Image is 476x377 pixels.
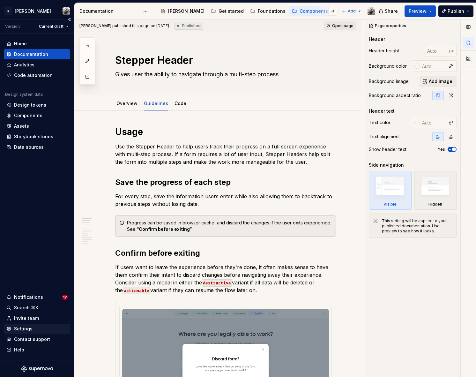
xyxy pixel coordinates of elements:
div: Help [14,347,24,353]
a: Components [4,110,70,121]
button: Publish [438,5,473,17]
textarea: Gives user the ability to navigate through a multi-step process. [114,69,335,79]
a: Assets [4,121,70,131]
span: [PERSON_NAME] [79,23,111,28]
div: Data sources [14,144,44,150]
span: Add [348,9,356,14]
div: Home [14,41,27,47]
div: Text alignment [369,133,400,140]
button: Notifications17 [4,292,70,302]
div: Published [174,22,203,30]
button: Add [340,7,364,16]
div: Code automation [14,72,53,79]
div: Settings [14,326,33,332]
label: Yes [438,147,445,152]
a: Invite team [4,313,70,323]
span: 17 [62,295,68,300]
a: [PERSON_NAME] [158,6,207,16]
div: This setting will be applied to your published documentation. Use preview to see how it looks. [382,218,452,234]
div: Header [369,36,385,42]
span: Share [385,8,398,14]
input: Auto [420,117,445,128]
div: Documentation [14,51,48,57]
div: Search ⌘K [14,305,38,311]
div: Invite team [14,315,39,321]
span: Add image [429,78,452,85]
p: Use the Stepper Header to help users track their progress on a full screen experience with multi-... [115,143,336,166]
div: Components [300,8,328,14]
a: Analytics [4,60,70,70]
svg: Supernova Logo [21,366,53,372]
div: Background image [369,78,409,85]
div: Notifications [14,294,43,300]
div: Hidden [428,202,442,207]
div: Foundations [258,8,286,14]
div: Hidden [414,171,457,210]
div: Storybook stories [14,133,53,140]
div: Code [172,96,189,110]
strong: Confirm before exiting [139,226,190,232]
div: Progress can be saved in browser cache, and discard the changes if the user exits experiernce. Se... [127,220,332,232]
h2: Confirm before exiting [115,248,336,258]
div: Contact support [14,336,50,343]
a: Open page [324,21,356,30]
div: Show header text [369,146,406,153]
img: Ian [368,7,375,15]
code: actionable [123,287,150,294]
div: Components [14,112,42,119]
a: Data sources [4,142,70,152]
textarea: Stepper Header [114,53,335,68]
div: Analytics [14,62,34,68]
p: px [449,48,454,53]
div: Design system data [5,92,43,97]
a: Code automation [4,70,70,80]
button: Preview [405,5,436,17]
a: Design tokens [4,100,70,110]
div: Assets [14,123,29,129]
div: Guidelines [141,96,171,110]
span: published this page on [DATE] [79,23,169,28]
div: [PERSON_NAME] [168,8,205,14]
div: Background color [369,63,407,69]
button: Add image [420,76,457,87]
a: Overview [116,101,138,106]
span: Current draft [39,24,63,29]
div: Header height [369,48,399,54]
button: Help [4,345,70,355]
a: Settings [4,324,70,334]
button: Current draft [36,22,71,31]
a: Guidelines [144,101,168,106]
button: Collapse sidebar [65,15,74,24]
img: Ian [63,7,70,15]
code: destructive [202,279,232,287]
div: Version [5,24,20,29]
a: Code [175,101,186,106]
a: Home [4,39,70,49]
span: Open page [332,23,353,28]
button: R[PERSON_NAME]Ian [1,4,73,18]
a: Storybook stories [4,132,70,142]
a: Documentation [4,49,70,59]
span: Preview [409,8,427,14]
div: Side navigation [369,162,404,168]
div: Design tokens [14,102,46,108]
button: Share [376,5,402,17]
div: [PERSON_NAME] [15,8,51,14]
button: Contact support [4,334,70,344]
button: Search ⌘K [4,303,70,313]
span: Publish [448,8,464,14]
p: For every step, save the information users enter while also allowing them to backtrack to previou... [115,192,336,208]
a: Get started [208,6,246,16]
a: Components [289,6,331,16]
div: Header text [369,108,395,114]
div: Overview [114,96,140,110]
div: Background aspect ratio [369,92,421,99]
input: Auto [420,60,445,72]
div: Visible [369,171,412,210]
h1: Usage [115,126,336,138]
div: Get started [219,8,244,14]
div: Visible [383,202,397,207]
div: Documentation [79,8,140,14]
a: Foundations [248,6,288,16]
